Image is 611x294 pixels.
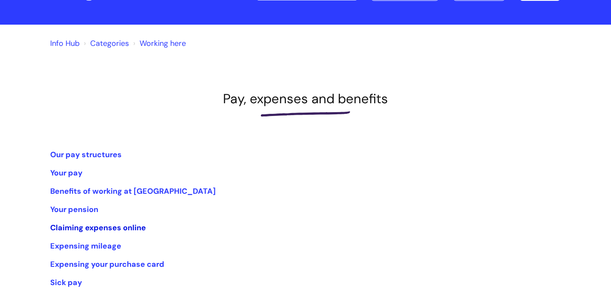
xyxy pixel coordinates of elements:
li: Solution home [82,37,129,50]
a: Expensing mileage [50,241,121,251]
a: Categories [90,38,129,48]
a: Sick pay [50,277,82,288]
a: Your pension [50,204,98,215]
a: Benefits of working at [GEOGRAPHIC_DATA] [50,186,216,196]
li: Working here [131,37,186,50]
h1: Pay, expenses and benefits [50,91,561,107]
a: Your pay [50,168,83,178]
a: Expensing your purchase card [50,259,164,269]
a: Claiming expenses online [50,223,146,233]
a: Working here [140,38,186,48]
a: Our pay structures [50,150,122,160]
a: Info Hub [50,38,80,48]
